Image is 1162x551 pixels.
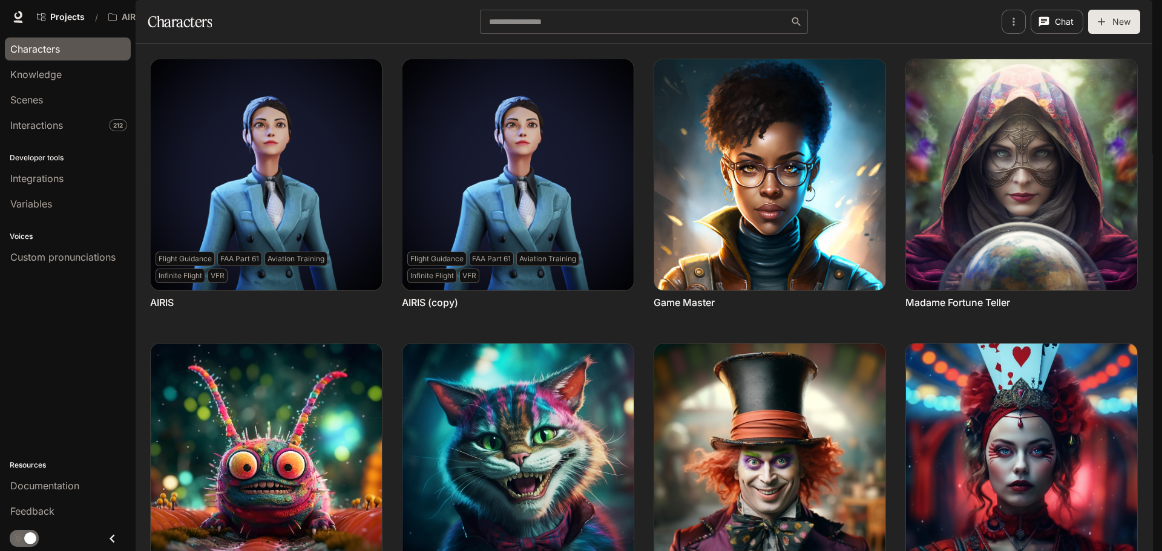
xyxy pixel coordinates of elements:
a: Game Master [654,296,715,309]
span: Projects [50,12,85,22]
img: Madame Fortune Teller [906,59,1137,290]
a: Go to projects [31,5,90,29]
button: Chat [1031,10,1083,34]
p: AIRIS [122,12,143,22]
button: All workspaces [103,5,162,29]
a: AIRIS [150,296,174,309]
div: / [90,11,103,24]
img: AIRIS (copy) [402,59,634,290]
a: AIRIS (copy) [402,296,458,309]
a: Madame Fortune Teller [905,296,1010,309]
h1: Characters [148,10,212,34]
img: AIRIS [151,59,382,290]
img: Game Master [654,59,885,290]
button: New [1088,10,1140,34]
